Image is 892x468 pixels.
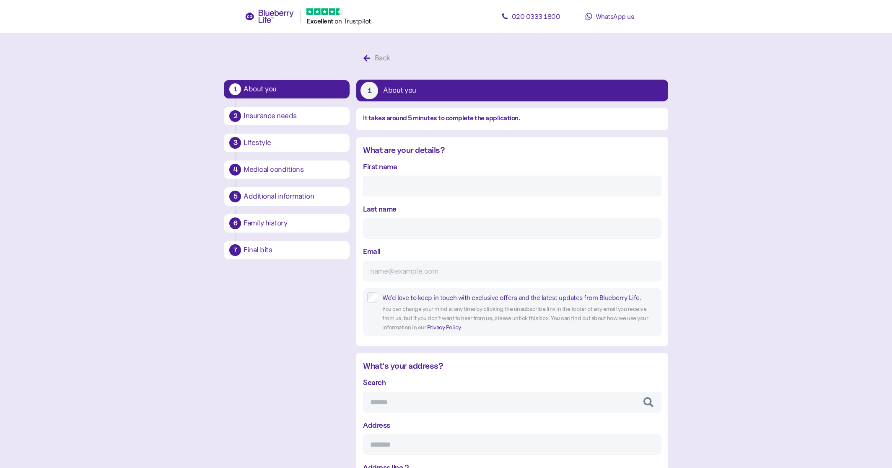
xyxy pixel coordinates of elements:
div: 1 [360,82,378,99]
div: Insurance needs [244,112,344,120]
div: Final bits [244,246,344,254]
div: 6 [229,217,241,229]
div: We'd love to keep in touch with exclusive offers and the latest updates from Blueberry Life. [382,292,657,303]
div: You can change your mind at any time by clicking the unsubscribe link in the footer of any email ... [382,305,657,332]
a: Privacy Policy [427,323,461,331]
button: Back [356,49,399,67]
button: 1About you [224,80,350,98]
button: 3Lifestyle [224,134,350,152]
div: 2 [229,110,241,122]
div: Additional information [244,193,344,200]
span: WhatsApp us [596,12,634,21]
div: Medical conditions [244,166,344,173]
div: It takes around 5 minutes to complete the application. [363,113,661,124]
button: 6Family history [224,214,350,233]
label: Address [363,419,390,431]
button: 1About you [356,80,668,101]
div: 1 [229,83,241,95]
div: About you [244,85,344,93]
a: WhatsApp us [572,8,647,25]
div: Family history [244,220,344,227]
div: About you [383,87,416,94]
div: What are your details? [363,144,661,157]
label: Email [363,246,381,257]
input: name@example.com [363,261,661,282]
div: 7 [229,244,241,256]
div: 4 [229,164,241,176]
button: 2Insurance needs [224,107,350,125]
label: First name [363,161,397,172]
label: Last name [363,203,397,215]
button: 7Final bits [224,241,350,259]
div: 3 [229,137,241,149]
button: 5Additional information [224,187,350,206]
span: Excellent ️ [306,17,334,25]
span: on Trustpilot [334,17,371,25]
div: 5 [229,191,241,202]
label: Search [363,377,386,388]
div: Back [375,52,390,64]
a: 020 0333 1800 [493,8,568,25]
span: 020 0333 1800 [512,12,560,21]
div: What's your address? [363,359,661,372]
div: Lifestyle [244,139,344,147]
button: 4Medical conditions [224,160,350,179]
